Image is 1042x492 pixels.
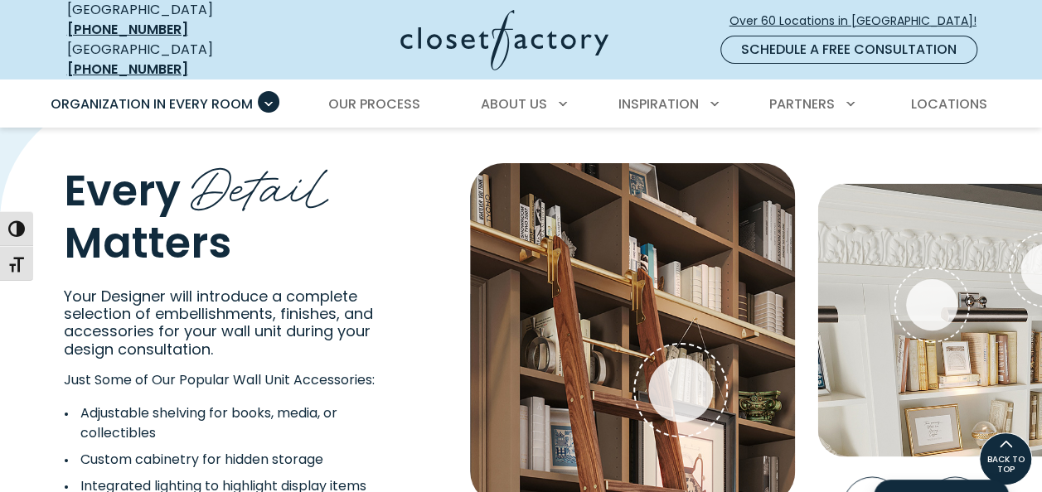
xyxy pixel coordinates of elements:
a: BACK TO TOP [979,432,1032,485]
li: Adjustable shelving for books, media, or collectibles [64,403,380,443]
a: [PHONE_NUMBER] [67,60,188,79]
li: Custom cabinetry for hidden storage [64,450,380,470]
span: Locations [910,94,986,113]
span: Over 60 Locations in [GEOGRAPHIC_DATA]! [729,12,990,30]
span: Every [64,161,181,220]
a: [PHONE_NUMBER] [67,20,188,39]
a: Schedule a Free Consultation [720,36,977,64]
span: Inspiration [618,94,699,113]
span: Our Process [328,94,420,113]
span: Matters [64,212,231,272]
p: Just Some of Our Popular Wall Unit Accessories: [64,370,434,390]
span: Partners [769,94,835,113]
a: Over 60 Locations in [GEOGRAPHIC_DATA]! [729,7,991,36]
div: [GEOGRAPHIC_DATA] [67,40,270,80]
span: BACK TO TOP [980,455,1031,475]
img: Closet Factory Logo [400,10,608,70]
span: Your Designer will introduce a complete selection of embellishments, finishes, and accessories fo... [64,286,373,359]
span: Organization in Every Room [51,94,253,113]
span: About Us [481,94,547,113]
span: Detail [191,142,331,222]
nav: Primary Menu [39,81,1004,128]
